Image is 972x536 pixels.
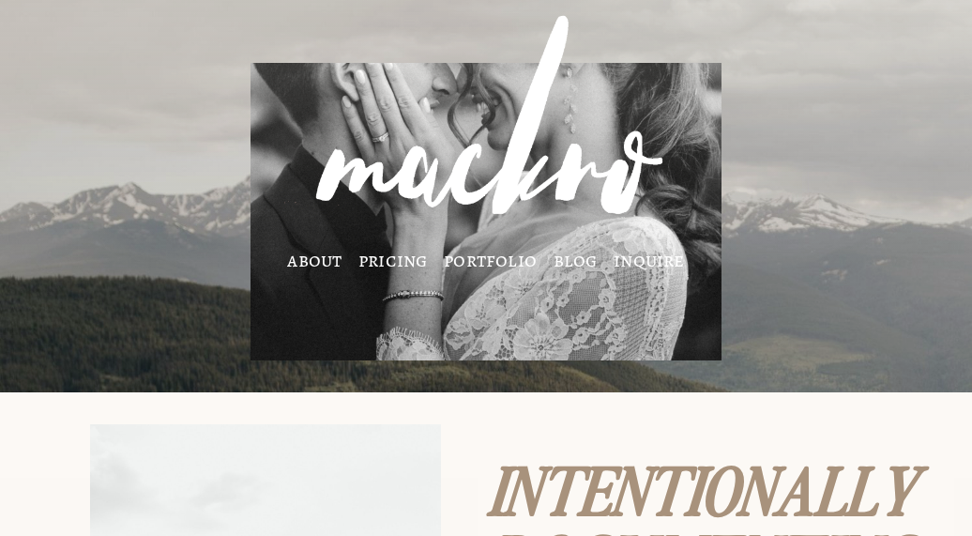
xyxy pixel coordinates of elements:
img: MACKRO PHOTOGRAPHY | Denver Colorado Wedding Photographer [277,1,695,251]
a: about [287,253,342,268]
a: pricing [358,253,428,268]
a: blog [554,253,598,268]
strong: INTENTIONALLY [492,443,920,532]
a: portfolio [444,253,537,268]
a: inquire [614,253,685,268]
